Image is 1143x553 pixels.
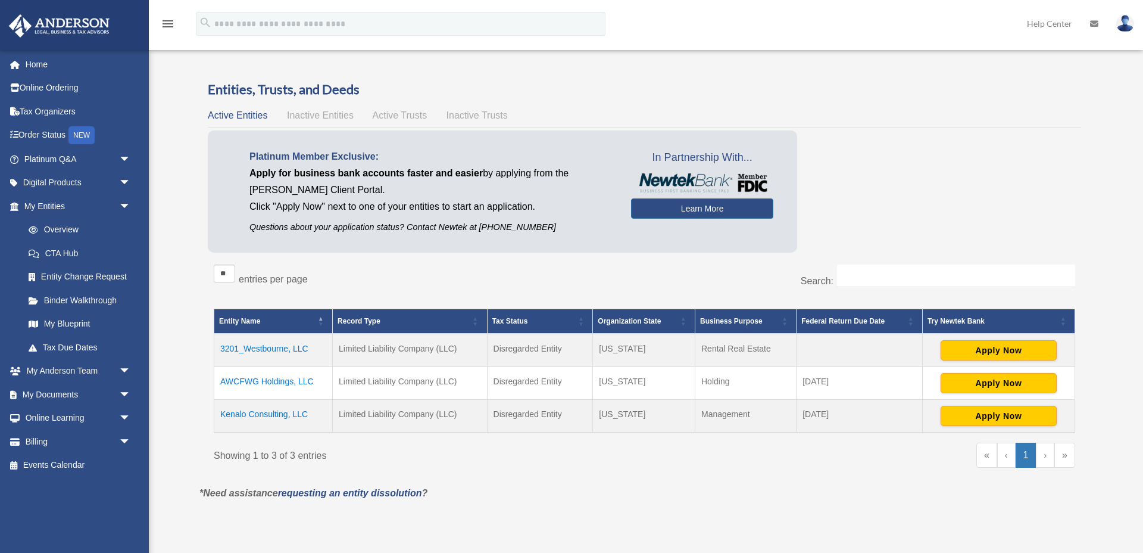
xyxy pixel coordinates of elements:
a: Overview [17,218,137,242]
td: 3201_Westbourne, LLC [214,334,333,367]
th: Record Type: Activate to sort [333,309,488,334]
td: Holding [695,366,797,399]
button: Apply Now [941,373,1057,393]
a: My Anderson Teamarrow_drop_down [8,359,149,383]
td: Disregarded Entity [487,366,593,399]
a: Billingarrow_drop_down [8,430,149,453]
span: arrow_drop_down [119,171,143,195]
span: arrow_drop_down [119,147,143,172]
div: Try Newtek Bank [927,314,1057,328]
a: Previous [997,443,1016,468]
td: Disregarded Entity [487,399,593,433]
a: Order StatusNEW [8,123,149,148]
td: Limited Liability Company (LLC) [333,334,488,367]
p: Questions about your application status? Contact Newtek at [PHONE_NUMBER] [249,220,613,235]
a: My Blueprint [17,312,143,336]
a: 1 [1016,443,1036,468]
span: arrow_drop_down [119,383,143,407]
span: Inactive Entities [287,110,354,120]
a: Tax Due Dates [17,335,143,359]
i: menu [161,17,175,31]
a: My Documentsarrow_drop_down [8,383,149,406]
a: Events Calendar [8,453,149,477]
th: Organization State: Activate to sort [593,309,695,334]
td: [US_STATE] [593,366,695,399]
span: Apply for business bank accounts faster and easier [249,168,483,178]
label: entries per page [239,274,308,284]
td: Limited Liability Company (LLC) [333,366,488,399]
span: arrow_drop_down [119,430,143,454]
p: Click "Apply Now" next to one of your entities to start an application. [249,198,613,215]
th: Try Newtek Bank : Activate to sort [922,309,1075,334]
span: arrow_drop_down [119,359,143,384]
span: Inactive Trusts [446,110,508,120]
a: Tax Organizers [8,100,149,123]
a: Online Ordering [8,76,149,100]
label: Search: [801,276,833,286]
a: Last [1054,443,1075,468]
span: In Partnership With... [631,148,773,167]
td: Disregarded Entity [487,334,593,367]
span: Active Trusts [373,110,427,120]
td: [US_STATE] [593,334,695,367]
button: Apply Now [941,340,1057,361]
a: First [976,443,997,468]
div: NEW [68,126,95,144]
span: Active Entities [208,110,267,120]
a: Entity Change Request [17,265,143,289]
span: arrow_drop_down [119,194,143,219]
em: *Need assistance ? [199,488,427,498]
a: menu [161,21,175,31]
th: Entity Name: Activate to invert sorting [214,309,333,334]
span: Entity Name [219,317,260,325]
span: arrow_drop_down [119,406,143,431]
div: Showing 1 to 3 of 3 entries [214,443,636,464]
th: Tax Status: Activate to sort [487,309,593,334]
a: Platinum Q&Aarrow_drop_down [8,147,149,171]
img: Anderson Advisors Platinum Portal [5,14,113,38]
a: Binder Walkthrough [17,288,143,312]
td: Kenalo Consulting, LLC [214,399,333,433]
a: Digital Productsarrow_drop_down [8,171,149,195]
p: Platinum Member Exclusive: [249,148,613,165]
td: Management [695,399,797,433]
td: [US_STATE] [593,399,695,433]
h3: Entities, Trusts, and Deeds [208,80,1081,99]
td: AWCFWG Holdings, LLC [214,366,333,399]
span: Federal Return Due Date [801,317,885,325]
td: Rental Real Estate [695,334,797,367]
p: by applying from the [PERSON_NAME] Client Portal. [249,165,613,198]
span: Business Purpose [700,317,763,325]
span: Organization State [598,317,661,325]
th: Federal Return Due Date: Activate to sort [797,309,923,334]
span: Record Type [338,317,380,325]
td: [DATE] [797,399,923,433]
img: NewtekBankLogoSM.png [637,173,767,192]
a: CTA Hub [17,241,143,265]
td: Limited Liability Company (LLC) [333,399,488,433]
a: requesting an entity dissolution [278,488,422,498]
a: My Entitiesarrow_drop_down [8,194,143,218]
button: Apply Now [941,406,1057,426]
span: Tax Status [492,317,528,325]
a: Next [1036,443,1054,468]
i: search [199,16,212,29]
a: Online Learningarrow_drop_down [8,406,149,430]
td: [DATE] [797,366,923,399]
a: Home [8,52,149,76]
th: Business Purpose: Activate to sort [695,309,797,334]
a: Learn More [631,198,773,219]
img: User Pic [1116,15,1134,32]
